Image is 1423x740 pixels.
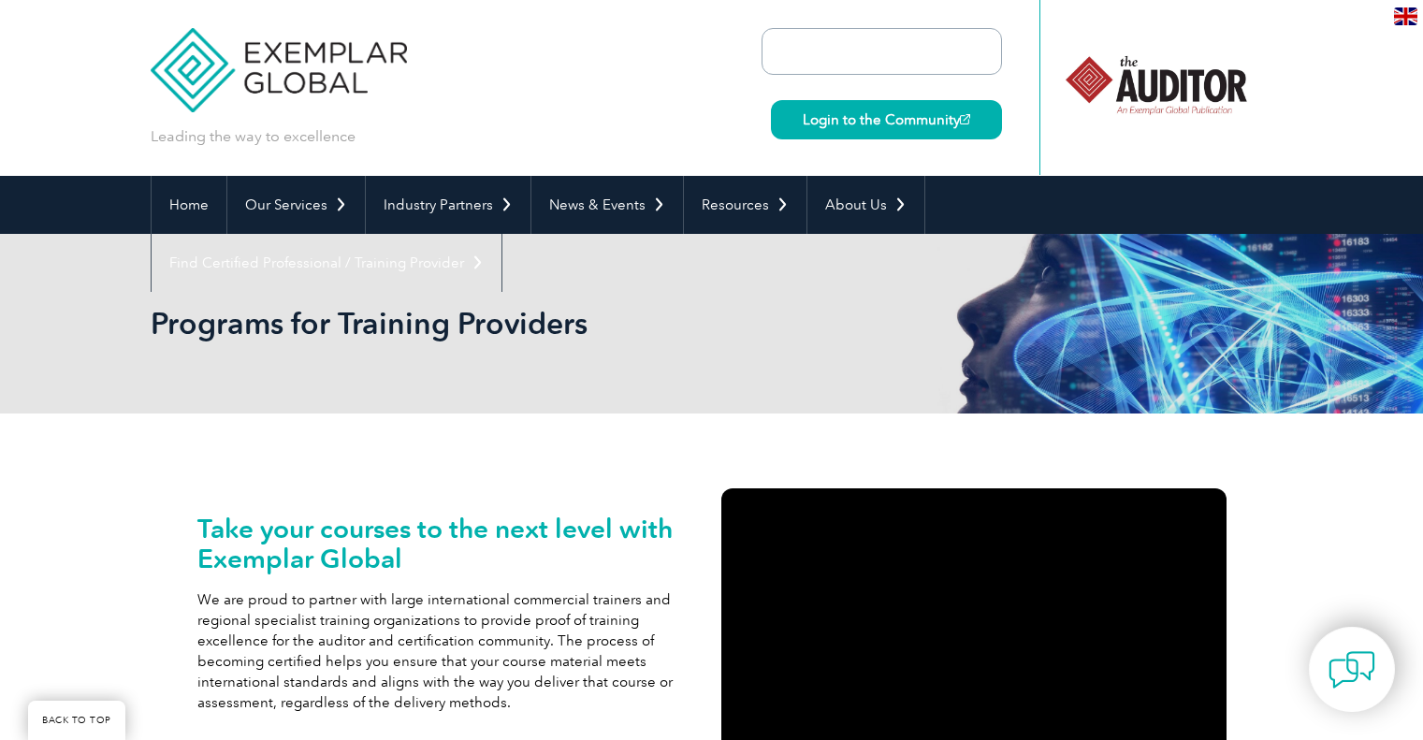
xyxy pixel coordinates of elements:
[151,126,356,147] p: Leading the way to excellence
[960,114,970,124] img: open_square.png
[197,514,703,573] h2: Take your courses to the next level with Exemplar Global
[152,176,226,234] a: Home
[28,701,125,740] a: BACK TO TOP
[1329,646,1375,693] img: contact-chat.png
[807,176,924,234] a: About Us
[197,589,703,713] p: We are proud to partner with large international commercial trainers and regional specialist trai...
[531,176,683,234] a: News & Events
[1394,7,1417,25] img: en
[152,234,501,292] a: Find Certified Professional / Training Provider
[684,176,806,234] a: Resources
[151,309,937,339] h2: Programs for Training Providers
[227,176,365,234] a: Our Services
[366,176,530,234] a: Industry Partners
[771,100,1002,139] a: Login to the Community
